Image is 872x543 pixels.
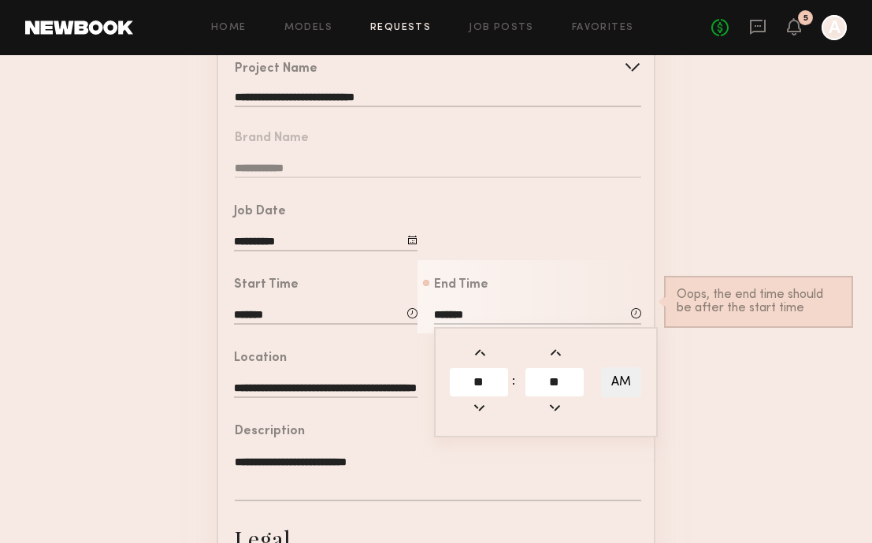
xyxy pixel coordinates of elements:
[469,23,534,33] a: Job Posts
[434,279,488,292] div: End Time
[284,23,332,33] a: Models
[822,15,847,40] a: A
[601,367,641,397] button: AM
[572,23,634,33] a: Favorites
[234,206,286,218] div: Job Date
[677,288,840,315] div: Oops, the end time should be after the start time
[803,14,808,23] div: 5
[235,426,305,438] div: Description
[234,279,299,292] div: Start Time
[370,23,431,33] a: Requests
[234,352,287,365] div: Location
[511,366,522,398] td: :
[235,63,317,76] div: Project Name
[211,23,247,33] a: Home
